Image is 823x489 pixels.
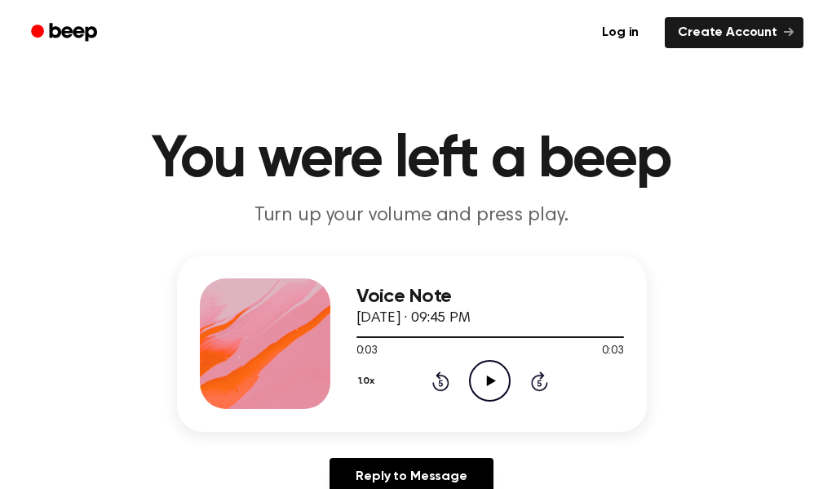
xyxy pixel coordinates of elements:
span: 0:03 [602,343,623,360]
button: 1.0x [356,367,381,395]
p: Turn up your volume and press play. [99,202,725,229]
a: Create Account [665,17,803,48]
a: Log in [586,14,655,51]
span: 0:03 [356,343,378,360]
span: [DATE] · 09:45 PM [356,311,471,326]
h1: You were left a beep [20,131,803,189]
a: Beep [20,17,112,49]
h3: Voice Note [356,286,624,308]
